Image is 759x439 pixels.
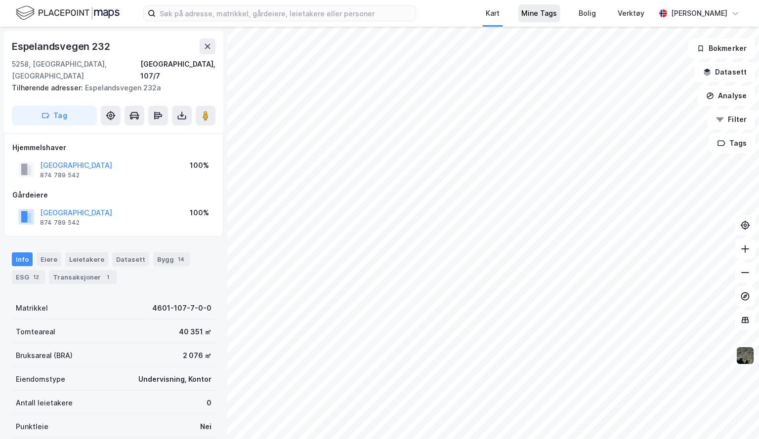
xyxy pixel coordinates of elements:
div: Kart [486,7,500,19]
div: 874 789 542 [40,219,80,227]
div: Hjemmelshaver [12,142,215,154]
div: Info [12,252,33,266]
div: 4601-107-7-0-0 [152,302,211,314]
div: Bolig [579,7,596,19]
button: Analyse [698,86,755,106]
div: Punktleie [16,421,48,433]
div: 12 [31,272,41,282]
div: 2 076 ㎡ [183,350,211,361]
button: Tags [709,133,755,153]
div: Transaksjoner [49,270,117,284]
div: Eiendomstype [16,373,65,385]
button: Bokmerker [688,39,755,58]
div: 100% [190,207,209,219]
div: 1 [103,272,113,282]
div: 100% [190,160,209,171]
div: Antall leietakere [16,397,73,409]
div: Undervisning, Kontor [138,373,211,385]
div: 0 [207,397,211,409]
div: [GEOGRAPHIC_DATA], 107/7 [140,58,215,82]
img: logo.f888ab2527a4732fd821a326f86c7f29.svg [16,4,120,22]
div: [PERSON_NAME] [671,7,727,19]
button: Tag [12,106,97,125]
div: Kontrollprogram for chat [710,392,759,439]
div: Gårdeiere [12,189,215,201]
div: Bruksareal (BRA) [16,350,73,361]
iframe: Chat Widget [710,392,759,439]
div: Mine Tags [521,7,557,19]
button: Filter [708,110,755,129]
img: 9k= [736,346,755,365]
div: Bygg [153,252,190,266]
div: Nei [200,421,211,433]
div: Matrikkel [16,302,48,314]
div: Espelandsvegen 232a [12,82,208,94]
button: Datasett [695,62,755,82]
input: Søk på adresse, matrikkel, gårdeiere, leietakere eller personer [156,6,416,21]
div: Eiere [37,252,61,266]
div: 14 [176,254,186,264]
div: Tomteareal [16,326,55,338]
div: Verktøy [618,7,644,19]
div: Espelandsvegen 232 [12,39,112,54]
span: Tilhørende adresser: [12,83,85,92]
div: 5258, [GEOGRAPHIC_DATA], [GEOGRAPHIC_DATA] [12,58,140,82]
div: 40 351 ㎡ [179,326,211,338]
div: Datasett [112,252,149,266]
div: ESG [12,270,45,284]
div: 874 789 542 [40,171,80,179]
div: Leietakere [65,252,108,266]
